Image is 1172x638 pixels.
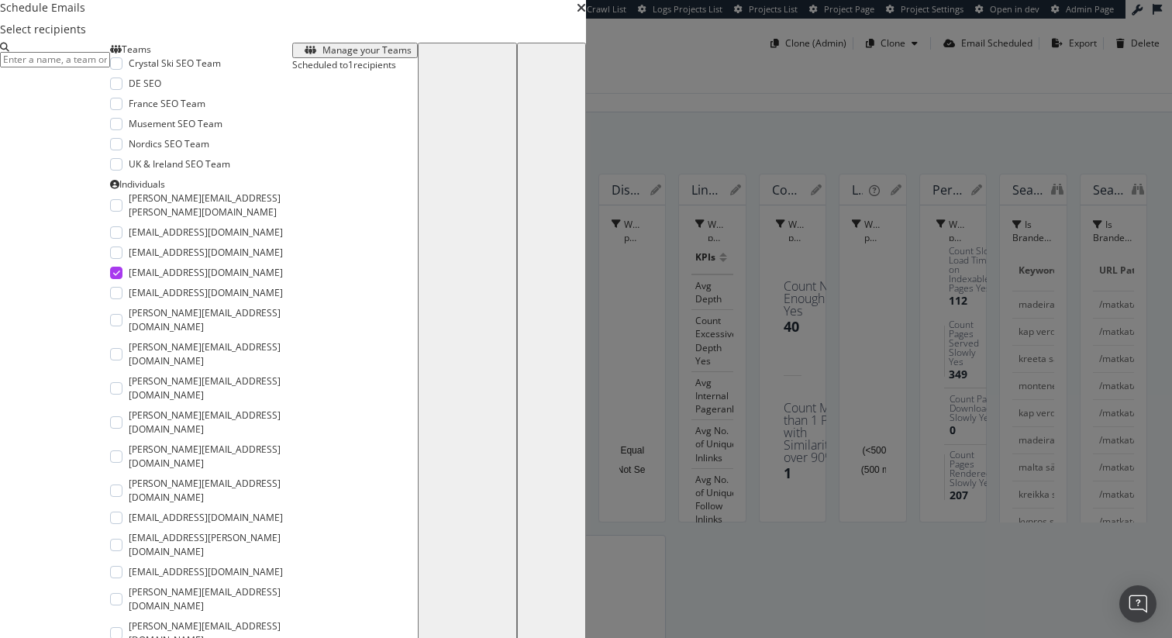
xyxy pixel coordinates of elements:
[129,137,209,151] span: Nordics SEO Team
[129,340,292,368] div: [PERSON_NAME][EMAIL_ADDRESS][DOMAIN_NAME]
[129,443,292,471] div: [PERSON_NAME][EMAIL_ADDRESS][DOMAIN_NAME]
[129,266,283,280] div: [EMAIL_ADDRESS][DOMAIN_NAME]
[129,477,292,505] div: [PERSON_NAME][EMAIL_ADDRESS][DOMAIN_NAME]
[129,286,283,300] div: [EMAIL_ADDRESS][DOMAIN_NAME]
[129,77,161,91] span: DE SEO
[129,157,230,171] span: UK & Ireland SEO Team
[110,43,292,57] div: Teams
[129,565,283,579] div: [EMAIL_ADDRESS][DOMAIN_NAME]
[1119,585,1156,622] div: Open Intercom Messenger
[129,306,292,334] div: [PERSON_NAME][EMAIL_ADDRESS][DOMAIN_NAME]
[129,117,222,131] span: Musement SEO Team
[292,58,418,72] div: Scheduled to 1 recipients
[129,246,283,260] div: [EMAIL_ADDRESS][DOMAIN_NAME]
[129,409,292,436] div: [PERSON_NAME][EMAIL_ADDRESS][DOMAIN_NAME]
[129,97,205,111] span: France SEO Team
[129,226,283,240] div: [EMAIL_ADDRESS][DOMAIN_NAME]
[129,531,292,559] div: [EMAIL_ADDRESS][PERSON_NAME][DOMAIN_NAME]
[129,585,292,613] div: [PERSON_NAME][EMAIL_ADDRESS][DOMAIN_NAME]
[110,178,292,191] div: Individuals
[129,374,292,402] div: [PERSON_NAME][EMAIL_ADDRESS][DOMAIN_NAME]
[129,57,221,71] span: Crystal Ski SEO Team
[292,43,418,58] button: Manage your Teams
[129,191,292,219] div: [PERSON_NAME][EMAIL_ADDRESS][PERSON_NAME][DOMAIN_NAME]
[322,45,412,56] div: Manage your Teams
[129,511,283,525] div: [EMAIL_ADDRESS][DOMAIN_NAME]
